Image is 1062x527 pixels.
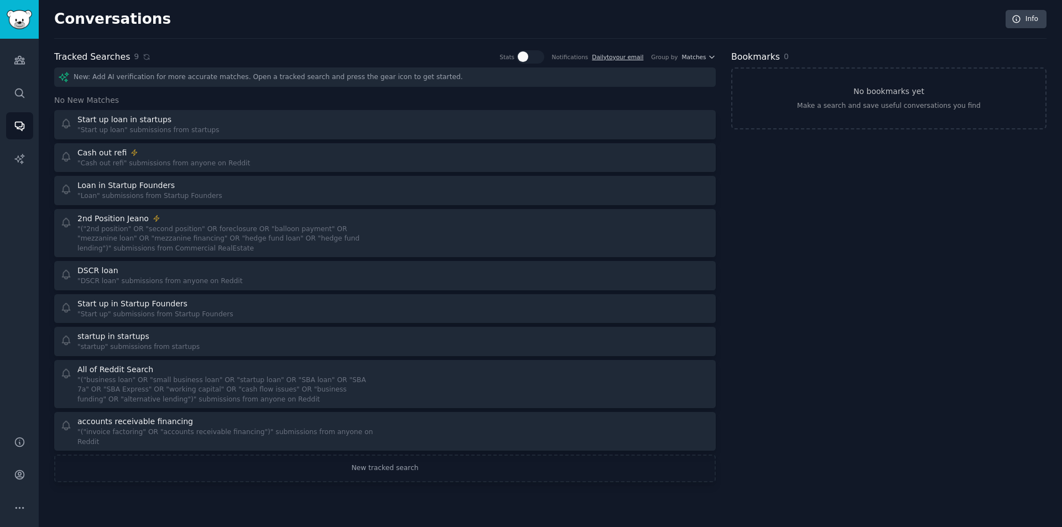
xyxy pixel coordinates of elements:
[682,53,716,61] button: Matches
[54,110,716,139] a: Start up loan in startups"Start up loan" submissions from startups
[731,50,780,64] h2: Bookmarks
[54,176,716,205] a: Loan in Startup Founders"Loan" submissions from Startup Founders
[54,327,716,356] a: startup in startups"startup" submissions from startups
[77,180,175,191] div: Loan in Startup Founders
[54,261,716,290] a: DSCR loan"DSCR loan" submissions from anyone on Reddit
[77,147,127,159] div: Cash out refi
[731,67,1047,129] a: No bookmarks yetMake a search and save useful conversations you find
[853,86,924,97] h3: No bookmarks yet
[77,331,149,342] div: startup in startups
[77,191,222,201] div: "Loan" submissions from Startup Founders
[1006,10,1047,29] a: Info
[77,310,233,320] div: "Start up" submissions from Startup Founders
[77,375,377,405] div: "("business loan" OR "small business loan" OR "startup loan" OR "SBA loan" OR "SBA 7a" OR "SBA Ex...
[77,298,188,310] div: Start up in Startup Founders
[77,126,219,135] div: "Start up loan" submissions from startups
[54,209,716,258] a: 2nd Position Jeano"("2nd position" OR "second position" OR foreclosure OR "balloon payment" OR "m...
[77,364,153,375] div: All of Reddit Search
[651,53,678,61] div: Group by
[77,159,250,169] div: "Cash out refi" submissions from anyone on Reddit
[499,53,514,61] div: Stats
[77,114,171,126] div: Start up loan in startups
[77,265,118,276] div: DSCR loan
[54,67,716,87] div: New: Add AI verification for more accurate matches. Open a tracked search and press the gear icon...
[784,52,789,61] span: 0
[77,427,377,447] div: "("invoice factoring" OR "accounts receivable financing")" submissions from anyone on Reddit
[54,360,716,409] a: All of Reddit Search"("business loan" OR "small business loan" OR "startup loan" OR "SBA loan" OR...
[77,213,149,225] div: 2nd Position Jeano
[77,416,193,427] div: accounts receivable financing
[552,53,589,61] div: Notifications
[54,294,716,323] a: Start up in Startup Founders"Start up" submissions from Startup Founders
[7,10,32,29] img: GummySearch logo
[54,412,716,451] a: accounts receivable financing"("invoice factoring" OR "accounts receivable financing")" submissio...
[77,276,242,286] div: "DSCR loan" submissions from anyone on Reddit
[134,51,139,62] span: 9
[54,11,171,28] h2: Conversations
[77,225,377,254] div: "("2nd position" OR "second position" OR foreclosure OR "balloon payment" OR "mezzanine loan" OR ...
[797,101,981,111] div: Make a search and save useful conversations you find
[54,143,716,173] a: Cash out refi"Cash out refi" submissions from anyone on Reddit
[77,342,200,352] div: "startup" submissions from startups
[682,53,706,61] span: Matches
[54,50,130,64] h2: Tracked Searches
[54,95,119,106] span: No New Matches
[592,54,643,60] a: Dailytoyour email
[54,455,716,482] a: New tracked search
